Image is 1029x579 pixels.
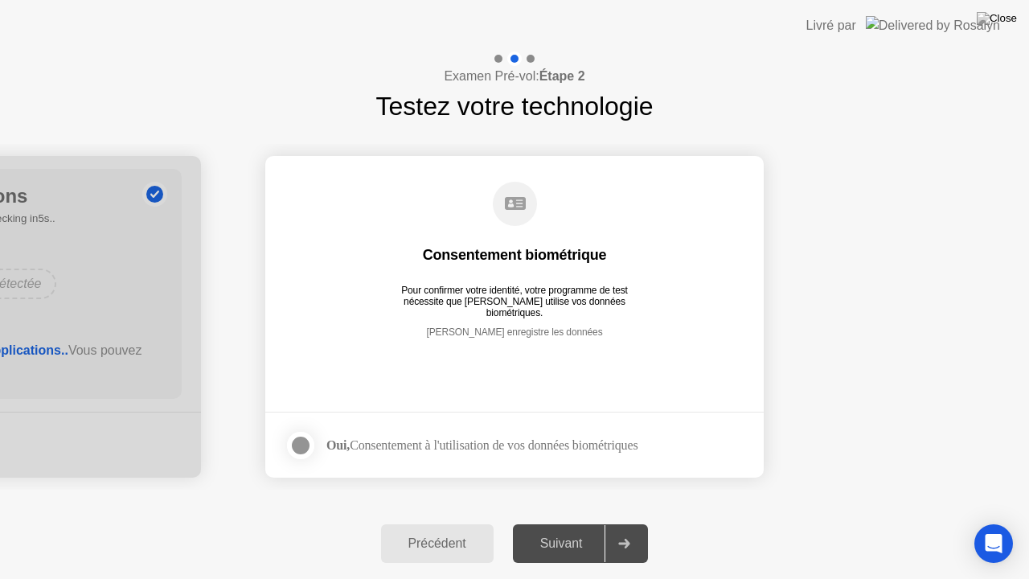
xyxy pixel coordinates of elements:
[423,245,607,265] div: Consentement biométrique
[444,67,584,86] h4: Examen Pré-vol:
[513,524,649,563] button: Suivant
[381,524,494,563] button: Précédent
[326,438,350,452] strong: Oui,
[394,285,636,307] div: Pour confirmer votre identité, votre programme de test nécessite que [PERSON_NAME] utilise vos do...
[326,437,637,453] div: Consentement à l'utilisation de vos données biométriques
[539,69,585,83] b: Étape 2
[317,326,712,363] div: [PERSON_NAME] enregistre les données
[974,524,1013,563] div: Open Intercom Messenger
[386,536,489,551] div: Précédent
[866,16,1000,35] img: Delivered by Rosalyn
[806,16,856,35] div: Livré par
[977,12,1017,25] img: Close
[518,536,605,551] div: Suivant
[375,87,653,125] h1: Testez votre technologie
